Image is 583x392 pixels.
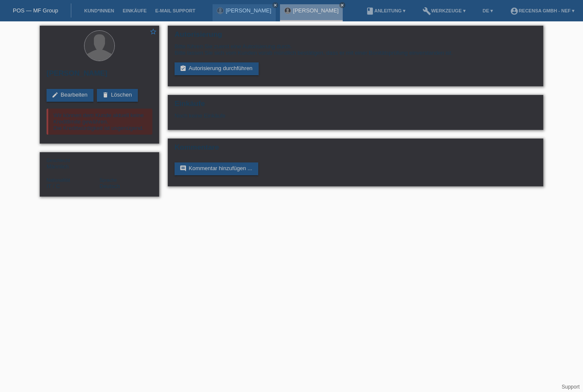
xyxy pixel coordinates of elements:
[273,3,277,7] i: close
[47,183,60,189] span: Italien / C / 13.05.2013
[293,7,339,14] a: [PERSON_NAME]
[366,7,374,15] i: book
[562,384,580,390] a: Support
[339,2,345,8] a: close
[175,162,258,175] a: commentKommentar hinzufügen ...
[361,8,410,13] a: bookAnleitung ▾
[102,91,109,98] i: delete
[151,8,200,13] a: E-Mail Support
[226,7,271,14] a: [PERSON_NAME]
[340,3,344,7] i: close
[47,89,93,102] a: editBearbeiten
[175,62,259,75] a: assignment_turned_inAutorisierung durchführen
[272,2,278,8] a: close
[180,65,187,72] i: assignment_turned_in
[478,8,497,13] a: DE ▾
[418,8,470,13] a: buildWerkzeuge ▾
[175,100,536,112] h2: Einkäufe
[47,109,152,135] div: Wir können dem Kunde aktuell keine Kreditlimite gewähren. Die Kreditwürdigkeit ist ungenügend.
[97,89,138,102] a: deleteLöschen
[118,8,151,13] a: Einkäufe
[175,112,536,125] div: Noch keine Einkäufe
[149,28,157,35] i: star_border
[506,8,579,13] a: account_circleRecensa GmbH - Nef ▾
[180,165,187,172] i: comment
[149,28,157,37] a: star_border
[175,43,536,56] div: Bitte führen Sie zuerst eine Autorisierung durch. Bitte lassen Sie sich vom Kunden vorab mündlich...
[52,91,58,98] i: edit
[13,7,58,14] a: POS — MF Group
[47,158,70,163] span: Geschlecht
[99,177,117,183] span: Sprache
[47,177,70,183] span: Nationalität
[80,8,118,13] a: Kund*innen
[510,7,519,15] i: account_circle
[175,143,536,156] h2: Kommentare
[47,157,99,170] div: Männlich
[99,183,120,189] span: Deutsch
[175,30,536,43] h2: Autorisierung
[47,69,152,82] h2: [PERSON_NAME]
[423,7,431,15] i: build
